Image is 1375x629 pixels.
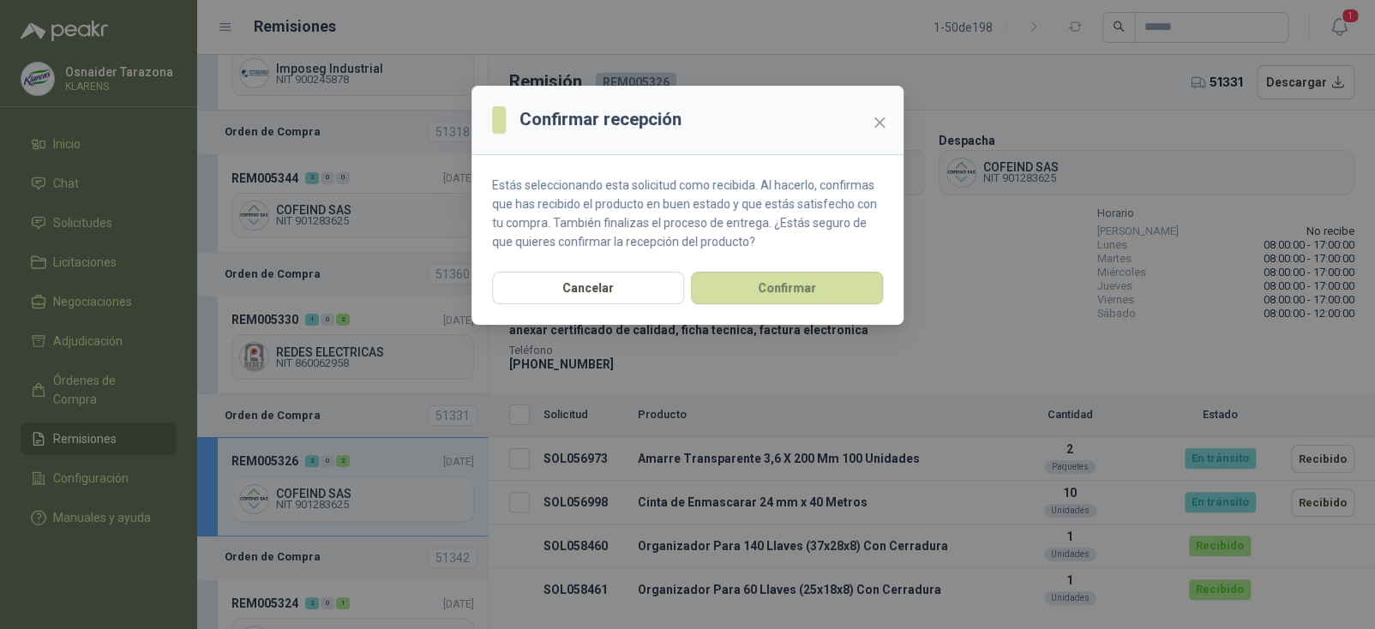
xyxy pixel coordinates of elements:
button: Confirmar [691,272,883,304]
button: Cancelar [492,272,684,304]
span: close [873,116,886,129]
p: Estás seleccionando esta solicitud como recibida. Al hacerlo, confirmas que has recibido el produ... [492,176,883,251]
h3: Confirmar recepción [519,106,681,133]
button: Close [866,109,893,136]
